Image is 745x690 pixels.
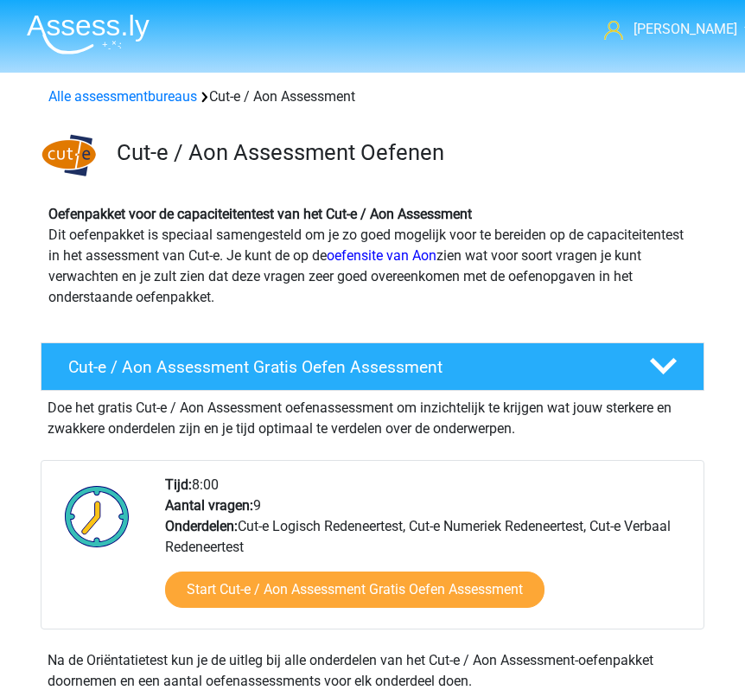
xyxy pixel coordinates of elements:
[48,88,197,105] a: Alle assessmentbureaus
[165,518,238,534] b: Onderdelen:
[34,342,711,391] a: Cut-e / Aon Assessment Gratis Oefen Assessment
[27,14,150,54] img: Assessly
[327,247,436,264] a: oefensite van Aon
[68,357,624,377] h4: Cut-e / Aon Assessment Gratis Oefen Assessment
[48,206,472,222] b: Oefenpakket voor de capaciteitentest van het Cut-e / Aon Assessment
[41,391,704,439] div: Doe het gratis Cut-e / Aon Assessment oefenassessment om inzichtelijk te krijgen wat jouw sterker...
[634,21,737,37] span: [PERSON_NAME]
[604,19,732,40] a: [PERSON_NAME]
[55,475,139,558] img: Klok
[165,497,253,514] b: Aantal vragen:
[165,476,192,493] b: Tijd:
[117,139,691,166] h3: Cut-e / Aon Assessment Oefenen
[48,204,697,308] p: Dit oefenpakket is speciaal samengesteld om je zo goed mogelijk voor te bereiden op de capaciteit...
[41,128,97,183] img: Cut-e Logo
[152,475,703,629] div: 8:00 9 Cut-e Logisch Redeneertest, Cut-e Numeriek Redeneertest, Cut-e Verbaal Redeneertest
[41,86,704,107] div: Cut-e / Aon Assessment
[165,572,544,608] a: Start Cut-e / Aon Assessment Gratis Oefen Assessment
